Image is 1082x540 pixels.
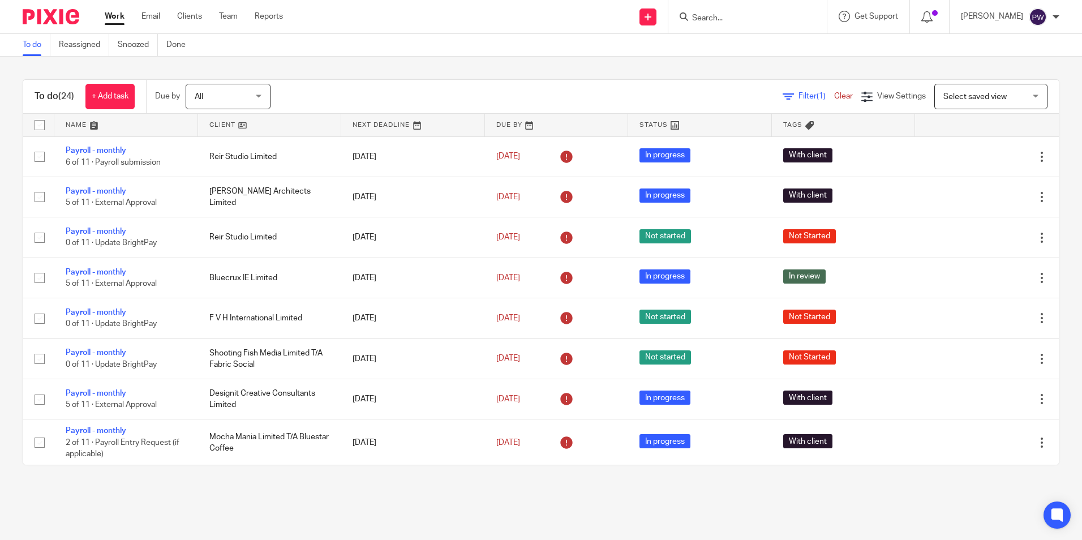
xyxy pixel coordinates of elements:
span: Get Support [855,12,898,20]
a: Work [105,11,124,22]
span: [DATE] [496,314,520,322]
span: 0 of 11 · Update BrightPay [66,361,157,368]
a: Team [219,11,238,22]
td: Reir Studio Limited [198,136,342,177]
span: [DATE] [496,233,520,241]
p: Due by [155,91,180,102]
span: Not started [639,229,691,243]
span: [DATE] [496,193,520,201]
span: 5 of 11 · External Approval [66,280,157,288]
td: [DATE] [341,217,485,258]
span: Tags [783,122,802,128]
img: Pixie [23,9,79,24]
td: [DATE] [341,258,485,298]
span: Not Started [783,350,836,365]
span: With client [783,148,832,162]
a: Reassigned [59,34,109,56]
span: Select saved view [943,93,1007,101]
span: View Settings [877,92,926,100]
td: Mocha Mania Limited T/A Bluestar Coffee [198,419,342,466]
a: Payroll - monthly [66,187,126,195]
td: F V H International Limited [198,298,342,338]
span: With client [783,391,832,405]
span: [DATE] [496,274,520,282]
span: In progress [639,148,690,162]
a: Payroll - monthly [66,308,126,316]
h1: To do [35,91,74,102]
span: 0 of 11 · Update BrightPay [66,320,157,328]
span: (1) [817,92,826,100]
td: [DATE] [341,298,485,338]
span: In progress [639,434,690,448]
span: In progress [639,391,690,405]
span: Filter [798,92,834,100]
a: Payroll - monthly [66,349,126,357]
span: [DATE] [496,439,520,447]
span: Not Started [783,229,836,243]
td: [DATE] [341,177,485,217]
span: In progress [639,188,690,203]
a: + Add task [85,84,135,109]
a: Payroll - monthly [66,268,126,276]
td: [DATE] [341,338,485,379]
a: Payroll - monthly [66,147,126,155]
p: [PERSON_NAME] [961,11,1023,22]
a: Done [166,34,194,56]
td: Reir Studio Limited [198,217,342,258]
span: [DATE] [496,153,520,161]
span: 5 of 11 · External Approval [66,199,157,207]
td: Shooting Fish Media Limited T/A Fabric Social [198,338,342,379]
td: Bluecrux IE Limited [198,258,342,298]
span: In review [783,269,826,284]
span: Not Started [783,310,836,324]
span: [DATE] [496,355,520,363]
span: With client [783,188,832,203]
td: [DATE] [341,419,485,466]
span: Not started [639,350,691,365]
span: Not started [639,310,691,324]
a: Payroll - monthly [66,389,126,397]
span: With client [783,434,832,448]
img: svg%3E [1029,8,1047,26]
input: Search [691,14,793,24]
span: [DATE] [496,395,520,403]
a: Payroll - monthly [66,228,126,235]
span: In progress [639,269,690,284]
td: [PERSON_NAME] Architects Limited [198,177,342,217]
span: All [195,93,203,101]
a: Clients [177,11,202,22]
a: Clear [834,92,853,100]
td: Designit Creative Consultants Limited [198,379,342,419]
span: (24) [58,92,74,101]
a: To do [23,34,50,56]
a: Email [141,11,160,22]
span: 6 of 11 · Payroll submission [66,158,161,166]
span: 0 of 11 · Update BrightPay [66,239,157,247]
a: Payroll - monthly [66,427,126,435]
a: Snoozed [118,34,158,56]
a: Reports [255,11,283,22]
td: [DATE] [341,379,485,419]
span: 5 of 11 · External Approval [66,401,157,409]
span: 2 of 11 · Payroll Entry Request (if applicable) [66,439,179,458]
td: [DATE] [341,136,485,177]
